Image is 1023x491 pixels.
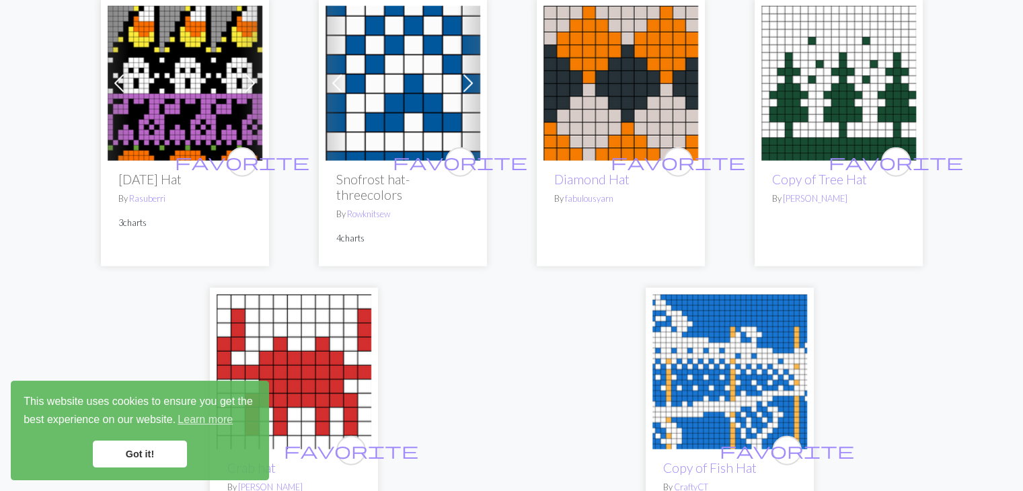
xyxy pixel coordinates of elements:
button: favourite [772,436,802,465]
span: favorite [175,151,309,172]
i: favourite [720,437,854,464]
a: dismiss cookie message [93,441,187,467]
img: Snofrost-single color [326,6,480,161]
a: [PERSON_NAME] [783,193,847,204]
span: favorite [611,151,745,172]
a: Rasuberri [129,193,165,204]
img: Diamond Hat [543,6,698,161]
a: Halloween Hat [108,75,262,88]
img: Crab hat [217,295,371,449]
a: Copy of Fish Hat [663,460,757,476]
p: By [554,192,687,205]
button: favourite [881,147,911,177]
h2: [DATE] Hat [118,172,252,187]
img: Fish Hat [652,295,807,449]
a: Copy of Tree Hat [772,172,867,187]
p: By [336,208,469,221]
i: favourite [829,149,963,176]
p: 4 charts [336,232,469,245]
span: favorite [284,440,418,461]
button: favourite [336,436,366,465]
a: Snofrost-single color [326,75,480,88]
button: favourite [663,147,693,177]
span: favorite [720,440,854,461]
p: By [772,192,905,205]
button: favourite [227,147,257,177]
span: favorite [829,151,963,172]
span: favorite [393,151,527,172]
div: cookieconsent [11,381,269,480]
img: Halloween Hat [108,6,262,161]
a: Fish Hat [652,364,807,377]
img: 0-3M Tree Hat [761,6,916,161]
i: favourite [393,149,527,176]
p: 3 charts [118,217,252,229]
a: 0-3M Tree Hat [761,75,916,88]
i: favourite [284,437,418,464]
a: Diamond Hat [554,172,630,187]
h2: Snofrost hat-threecolors [336,172,469,202]
i: favourite [175,149,309,176]
i: favourite [611,149,745,176]
a: Crab hat [217,364,371,377]
a: Rowknitsew [347,209,390,219]
a: Diamond Hat [543,75,698,88]
button: favourite [445,147,475,177]
p: By [118,192,252,205]
a: fabulousyarn [565,193,613,204]
span: This website uses cookies to ensure you get the best experience on our website. [24,393,256,430]
a: learn more about cookies [176,410,235,430]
